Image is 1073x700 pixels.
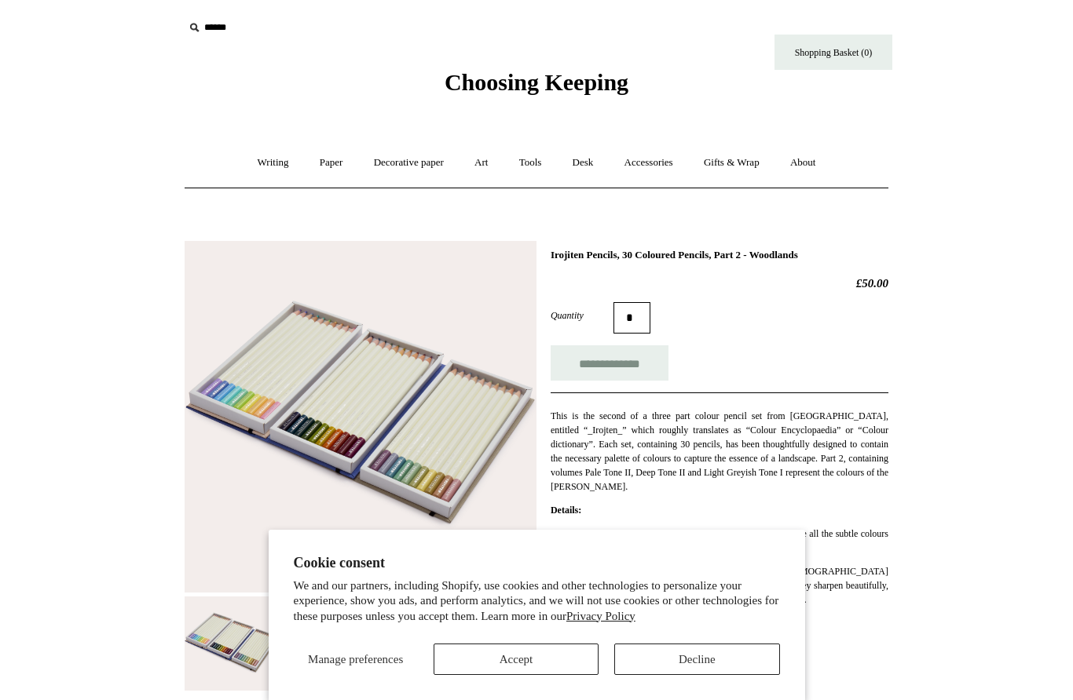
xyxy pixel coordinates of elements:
a: Gifts & Wrap [690,142,774,184]
a: Accessories [610,142,687,184]
p: We and our partners, including Shopify, use cookies and other technologies to personalize your ex... [294,578,780,625]
a: Shopping Basket (0) [775,35,892,70]
p: Together with Parts 1 and 3, altogether 90 pencils, one should have all the subtle colours of the... [551,527,888,555]
h2: Cookie consent [294,555,780,571]
img: Irojiten Pencils, 30 Coloured Pencils, Part 2 - Woodlands [185,596,279,691]
a: Paper [306,142,357,184]
img: Irojiten Pencils, 30 Coloured Pencils, Part 2 - Woodlands [185,241,536,592]
a: Decorative paper [360,142,458,184]
button: Decline [614,643,779,675]
a: Desk [558,142,608,184]
a: Tools [505,142,556,184]
label: Quantity [551,308,613,323]
button: Accept [434,643,599,675]
a: About [776,142,830,184]
button: Manage preferences [294,643,418,675]
span: Manage preferences [308,653,403,665]
span: Choosing Keeping [445,69,628,95]
a: Art [460,142,502,184]
a: Writing [244,142,303,184]
strong: Details: [551,505,581,516]
a: Privacy Policy [566,610,635,622]
h2: £50.00 [551,276,888,290]
a: Choosing Keeping [445,82,628,93]
p: This is the second of a three part colour pencil set from [GEOGRAPHIC_DATA], entitled “_Irojten_”... [551,409,888,494]
h1: Irojiten Pencils, 30 Coloured Pencils, Part 2 - Woodlands [551,249,888,261]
